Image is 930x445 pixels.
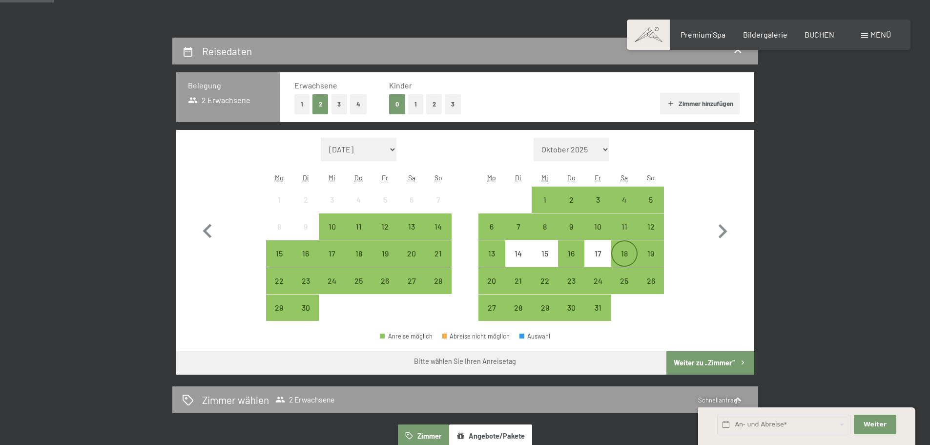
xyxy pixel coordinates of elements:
div: 29 [267,304,291,328]
div: Anreise möglich [558,187,584,213]
div: Auswahl [519,333,551,339]
div: Anreise möglich [346,240,372,267]
abbr: Sonntag [647,173,655,182]
div: 13 [479,250,504,274]
div: Thu Sep 04 2025 [346,187,372,213]
span: Erwachsene [294,81,337,90]
div: Anreise nicht möglich [292,187,319,213]
div: 10 [320,223,344,247]
div: Wed Sep 17 2025 [319,240,345,267]
div: 22 [267,277,291,301]
div: Anreise nicht möglich [292,213,319,240]
div: Sun Sep 14 2025 [425,213,451,240]
div: 1 [533,196,557,220]
div: 16 [559,250,583,274]
div: Anreise möglich [584,213,611,240]
div: Anreise nicht möglich [425,187,451,213]
abbr: Dienstag [303,173,309,182]
div: 17 [320,250,344,274]
div: 5 [639,196,663,220]
div: Sun Oct 26 2025 [638,267,664,294]
div: Anreise möglich [638,187,664,213]
div: Tue Sep 16 2025 [292,240,319,267]
div: Wed Sep 10 2025 [319,213,345,240]
div: Abreise nicht möglich [442,333,510,339]
div: Wed Oct 29 2025 [532,295,558,321]
div: Mon Sep 22 2025 [266,267,292,294]
div: Anreise möglich [292,295,319,321]
span: 2 Erwachsene [188,95,251,106]
div: Anreise nicht möglich [346,187,372,213]
div: Sun Oct 19 2025 [638,240,664,267]
button: Vorheriger Monat [193,138,222,321]
div: Sat Sep 06 2025 [398,187,425,213]
div: Mon Sep 08 2025 [266,213,292,240]
span: Weiter [864,420,887,429]
a: BUCHEN [805,30,834,39]
div: Sat Sep 27 2025 [398,267,425,294]
div: Wed Sep 24 2025 [319,267,345,294]
div: Anreise nicht möglich [266,187,292,213]
div: 16 [293,250,318,274]
div: 2 [293,196,318,220]
button: Nächster Monat [708,138,737,321]
div: 25 [612,277,637,301]
div: Thu Sep 11 2025 [346,213,372,240]
div: 28 [506,304,531,328]
button: Weiter [854,415,896,435]
div: Anreise möglich [292,267,319,294]
div: Fri Oct 31 2025 [584,295,611,321]
div: Anreise möglich [319,267,345,294]
div: Sat Sep 20 2025 [398,240,425,267]
div: 13 [399,223,424,247]
div: Mon Sep 01 2025 [266,187,292,213]
div: Anreise möglich [372,240,398,267]
div: Mon Sep 15 2025 [266,240,292,267]
div: 27 [479,304,504,328]
div: Anreise möglich [532,295,558,321]
div: Anreise möglich [478,267,505,294]
div: Thu Oct 09 2025 [558,213,584,240]
div: Sat Oct 25 2025 [611,267,638,294]
div: Anreise möglich [425,213,451,240]
a: Premium Spa [681,30,725,39]
div: Anreise möglich [478,240,505,267]
div: 10 [585,223,610,247]
div: Fri Sep 05 2025 [372,187,398,213]
div: 26 [373,277,397,301]
div: Anreise möglich [558,213,584,240]
abbr: Montag [487,173,496,182]
div: 2 [559,196,583,220]
button: Zimmer hinzufügen [660,93,740,114]
div: 4 [347,196,371,220]
div: Thu Oct 30 2025 [558,295,584,321]
div: Wed Oct 08 2025 [532,213,558,240]
div: Mon Oct 20 2025 [478,267,505,294]
div: Anreise möglich [532,213,558,240]
abbr: Samstag [408,173,415,182]
div: Anreise nicht möglich [372,187,398,213]
div: 27 [399,277,424,301]
div: 20 [399,250,424,274]
div: 6 [399,196,424,220]
div: Anreise möglich [558,267,584,294]
button: 2 [312,94,329,114]
div: Mon Oct 13 2025 [478,240,505,267]
div: 11 [612,223,637,247]
button: 2 [426,94,442,114]
div: Anreise möglich [292,240,319,267]
div: 23 [293,277,318,301]
div: Anreise möglich [584,267,611,294]
div: 9 [559,223,583,247]
div: Tue Oct 14 2025 [505,240,532,267]
div: Anreise möglich [638,240,664,267]
div: Anreise möglich [346,213,372,240]
div: Sun Sep 07 2025 [425,187,451,213]
div: Tue Oct 21 2025 [505,267,532,294]
button: 1 [408,94,423,114]
div: Anreise möglich [584,187,611,213]
div: 7 [426,196,450,220]
div: Sat Oct 11 2025 [611,213,638,240]
div: 3 [585,196,610,220]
